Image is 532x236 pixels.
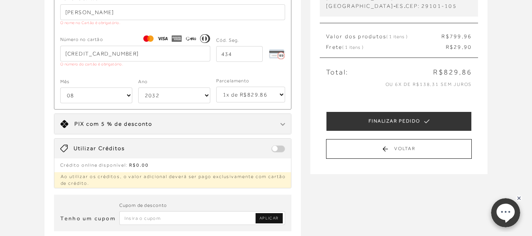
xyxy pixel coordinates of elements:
label: Ano [138,78,148,85]
h3: Tenho um cupom [60,215,116,223]
span: ou 6x de R$138,31 sem juros [386,82,472,87]
span: APLICAR [260,216,279,221]
span: Utilizar Créditos [74,145,125,152]
span: ES [396,3,404,9]
button: Voltar [326,139,472,159]
span: [GEOGRAPHIC_DATA] [326,3,393,9]
span: 29101-105 [421,3,457,9]
input: 000 [216,46,263,62]
label: Cód. Seg. [216,37,239,44]
a: Aplicar Código [256,213,283,223]
span: Valor dos produtos [326,33,408,41]
span: Crédito online disponível: [60,162,128,168]
span: ,96 [462,33,472,39]
span: 29 [454,44,462,50]
span: ( 1 itens ) [342,45,363,50]
div: - . [326,2,460,10]
label: Mês [60,78,70,85]
span: R$ [446,44,454,50]
span: R$0.00 [129,162,149,168]
input: 0000 0000 0000 0000 [60,46,210,61]
p: O número do cartão é obrigatório. [60,61,210,67]
input: Inserir Código da Promoção [119,211,285,225]
label: Cupom de desconto [119,202,167,209]
span: 799 [450,33,462,39]
button: FINALIZAR PEDIDO [326,111,472,131]
span: Número no cartão [60,36,103,43]
span: ( 1 itens ) [386,34,408,39]
label: Parcelamento [216,77,249,85]
p: O nome no Cartão é obrigatório. [60,20,285,26]
span: R$ [441,33,449,39]
span: PIX [74,121,84,127]
input: Ex. João S Silva [60,4,285,20]
span: com 5 % de desconto [86,121,152,127]
img: chevron [280,123,285,126]
p: Ao utilizar os créditos, o valor adicional deverá ser pago exclusivamente com cartão de crédito. [54,172,291,188]
span: R$829,86 [433,67,472,77]
span: Frete [326,43,363,51]
span: CEP: [406,3,420,9]
span: Total: [326,67,348,77]
span: ,90 [462,44,472,50]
